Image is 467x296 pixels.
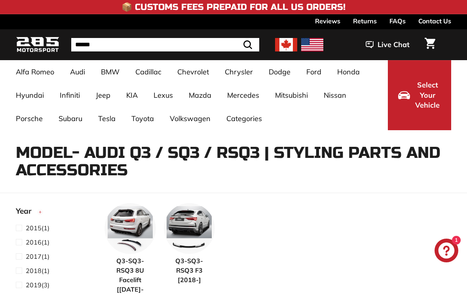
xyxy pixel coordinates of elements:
[121,2,346,12] h4: 📦 Customs Fees Prepaid for All US Orders!
[389,14,406,28] a: FAQs
[118,83,146,107] a: KIA
[62,60,93,83] a: Audi
[8,107,51,130] a: Porsche
[16,205,37,217] span: Year
[71,38,259,51] input: Search
[16,36,59,54] img: Logo_285_Motorsport_areodynamics_components
[52,83,88,107] a: Infiniti
[8,83,52,107] a: Hyundai
[51,107,90,130] a: Subaru
[418,14,451,28] a: Contact Us
[16,203,92,223] button: Year
[298,60,329,83] a: Ford
[8,60,62,83] a: Alfa Romeo
[26,281,42,289] span: 2019
[388,60,451,130] button: Select Your Vehicle
[218,107,270,130] a: Categories
[217,60,261,83] a: Chrysler
[93,60,127,83] a: BMW
[26,266,49,275] span: (1)
[420,31,440,58] a: Cart
[315,14,340,28] a: Reviews
[169,60,217,83] a: Chevrolet
[164,256,215,285] span: Q3-SQ3-RSQ3 F3 [2018-]
[26,223,49,233] span: (1)
[90,107,123,130] a: Tesla
[329,60,368,83] a: Honda
[432,239,461,264] inbox-online-store-chat: Shopify online store chat
[219,83,267,107] a: Mercedes
[26,267,42,275] span: 2018
[26,224,42,232] span: 2015
[26,237,49,247] span: (1)
[26,280,49,290] span: (3)
[378,40,410,50] span: Live Chat
[26,238,42,246] span: 2016
[267,83,316,107] a: Mitsubishi
[355,35,420,55] button: Live Chat
[123,107,162,130] a: Toyota
[146,83,181,107] a: Lexus
[127,60,169,83] a: Cadillac
[26,252,42,260] span: 2017
[88,83,118,107] a: Jeep
[353,14,377,28] a: Returns
[316,83,354,107] a: Nissan
[261,60,298,83] a: Dodge
[16,144,451,179] h1: Model- Audi Q3 / SQ3 / RSQ3 | Styling Parts and Accessories
[26,252,49,261] span: (1)
[162,107,218,130] a: Volkswagen
[181,83,219,107] a: Mazda
[414,80,441,110] span: Select Your Vehicle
